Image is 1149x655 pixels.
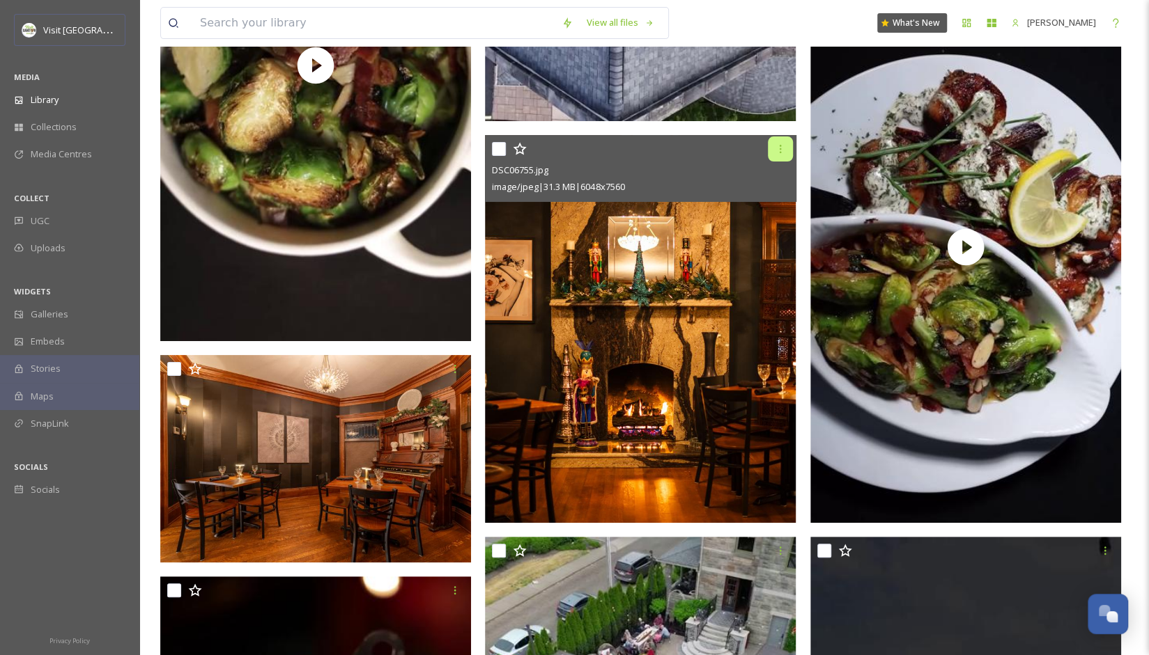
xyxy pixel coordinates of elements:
img: DSC06755.jpg [485,135,796,523]
span: Collections [31,120,77,134]
span: Library [31,93,59,106]
span: Embeds [31,335,65,348]
span: DSC06755.jpg [492,164,548,176]
img: DSC07508-HDR.jpg [160,355,471,562]
span: Maps [31,390,54,403]
span: Socials [31,483,60,496]
input: Search your library [193,8,555,38]
img: download.jpeg [22,23,36,37]
a: Privacy Policy [49,631,90,648]
span: Media Centres [31,148,92,161]
span: UGC [31,214,49,228]
span: image/jpeg | 31.3 MB | 6048 x 7560 [492,180,624,193]
span: Privacy Policy [49,636,90,645]
span: COLLECT [14,193,49,203]
span: MEDIA [14,72,40,82]
span: SOCIALS [14,461,48,472]
a: [PERSON_NAME] [1004,9,1103,36]
span: SnapLink [31,417,69,430]
span: Galleries [31,308,68,321]
a: View all files [580,9,661,36]
button: Open Chat [1088,594,1128,634]
span: Stories [31,362,61,375]
span: WIDGETS [14,286,51,297]
a: What's New [877,13,947,33]
span: [PERSON_NAME] [1027,16,1096,29]
span: Uploads [31,242,65,255]
span: Visit [GEOGRAPHIC_DATA] [43,23,151,36]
